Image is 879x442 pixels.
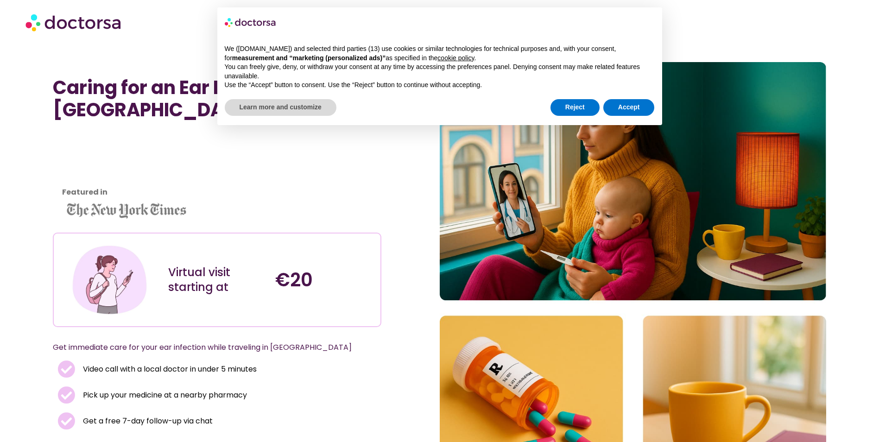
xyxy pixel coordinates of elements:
button: Learn more and customize [225,99,336,116]
h4: €20 [275,269,373,291]
h1: Caring for an Ear Infection in [GEOGRAPHIC_DATA] [53,76,381,121]
span: Video call with a local doctor in under 5 minutes [81,363,257,376]
strong: Featured in [62,187,108,197]
p: We ([DOMAIN_NAME]) and selected third parties (13) use cookies or similar technologies for techni... [225,44,655,63]
span: Pick up your medicine at a nearby pharmacy [81,389,247,402]
span: Get a free 7-day follow-up via chat [81,415,213,428]
p: Use the “Accept” button to consent. Use the “Reject” button to continue without accepting. [225,81,655,90]
button: Accept [603,99,655,116]
iframe: Customer reviews powered by Trustpilot [57,135,141,204]
p: Get immediate care for your ear infection while traveling in [GEOGRAPHIC_DATA] [53,341,359,354]
img: logo [225,15,277,30]
button: Reject [550,99,600,116]
img: Illustration depicting a young woman in a casual outfit, engaged with her smartphone. She has a p... [70,240,149,319]
div: Virtual visit starting at [168,265,266,295]
strong: measurement and “marketing (personalized ads)” [232,54,386,62]
a: cookie policy [437,54,474,62]
p: You can freely give, deny, or withdraw your consent at any time by accessing the preferences pane... [225,63,655,81]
